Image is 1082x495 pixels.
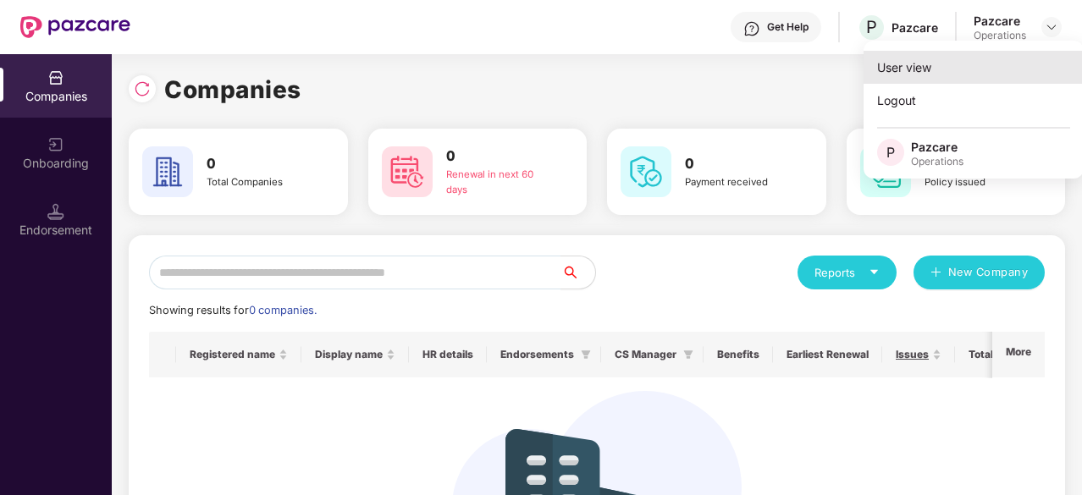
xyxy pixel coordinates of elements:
[1045,20,1058,34] img: svg+xml;base64,PHN2ZyBpZD0iRHJvcGRvd24tMzJ4MzIiIHhtbG5zPSJodHRwOi8vd3d3LnczLm9yZy8yMDAwL3N2ZyIgd2...
[142,146,193,197] img: svg+xml;base64,PHN2ZyB4bWxucz0iaHR0cDovL3d3dy53My5vcmcvMjAwMC9zdmciIHdpZHRoPSI2MCIgaGVpZ2h0PSI2MC...
[911,139,963,155] div: Pazcare
[615,348,676,361] span: CS Manager
[886,142,895,162] span: P
[869,267,880,278] span: caret-down
[974,13,1026,29] div: Pazcare
[914,256,1045,289] button: plusNew Company
[683,349,693,360] span: filter
[896,348,929,361] span: Issues
[773,332,882,377] th: Earliest Renewal
[685,153,791,175] h3: 0
[882,332,955,377] th: Issues
[992,332,1045,377] th: More
[134,80,151,97] img: svg+xml;base64,PHN2ZyBpZD0iUmVsb2FkLTMyeDMyIiB4bWxucz0iaHR0cDovL3d3dy53My5vcmcvMjAwMC9zdmciIHdpZH...
[190,348,275,361] span: Registered name
[974,29,1026,42] div: Operations
[955,332,1067,377] th: Total Premium
[704,332,773,377] th: Benefits
[47,69,64,86] img: svg+xml;base64,PHN2ZyBpZD0iQ29tcGFuaWVzIiB4bWxucz0iaHR0cDovL3d3dy53My5vcmcvMjAwMC9zdmciIHdpZHRoPS...
[680,344,697,365] span: filter
[500,348,574,361] span: Endorsements
[581,349,591,360] span: filter
[164,71,301,108] h1: Companies
[814,264,880,281] div: Reports
[621,146,671,197] img: svg+xml;base64,PHN2ZyB4bWxucz0iaHR0cDovL3d3dy53My5vcmcvMjAwMC9zdmciIHdpZHRoPSI2MCIgaGVpZ2h0PSI2MC...
[560,256,596,289] button: search
[925,175,1030,190] div: Policy issued
[930,267,941,280] span: plus
[47,203,64,220] img: svg+xml;base64,PHN2ZyB3aWR0aD0iMTQuNSIgaGVpZ2h0PSIxNC41IiB2aWV3Qm94PSIwIDAgMTYgMTYiIGZpbGw9Im5vbm...
[301,332,409,377] th: Display name
[969,348,1041,361] span: Total Premium
[743,20,760,37] img: svg+xml;base64,PHN2ZyBpZD0iSGVscC0zMngzMiIgeG1sbnM9Imh0dHA6Ly93d3cudzMub3JnLzIwMDAvc3ZnIiB3aWR0aD...
[892,19,938,36] div: Pazcare
[560,266,595,279] span: search
[207,175,312,190] div: Total Companies
[149,304,317,316] span: Showing results for
[685,175,791,190] div: Payment received
[948,264,1029,281] span: New Company
[47,136,64,153] img: svg+xml;base64,PHN2ZyB3aWR0aD0iMjAiIGhlaWdodD0iMjAiIHZpZXdCb3g9IjAgMCAyMCAyMCIgZmlsbD0ibm9uZSIgeG...
[315,348,383,361] span: Display name
[382,146,433,197] img: svg+xml;base64,PHN2ZyB4bWxucz0iaHR0cDovL3d3dy53My5vcmcvMjAwMC9zdmciIHdpZHRoPSI2MCIgaGVpZ2h0PSI2MC...
[911,155,963,168] div: Operations
[176,332,301,377] th: Registered name
[866,17,877,37] span: P
[767,20,809,34] div: Get Help
[577,344,594,365] span: filter
[20,16,130,38] img: New Pazcare Logo
[207,153,312,175] h3: 0
[446,146,552,168] h3: 0
[249,304,317,316] span: 0 companies.
[446,168,552,198] div: Renewal in next 60 days
[409,332,487,377] th: HR details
